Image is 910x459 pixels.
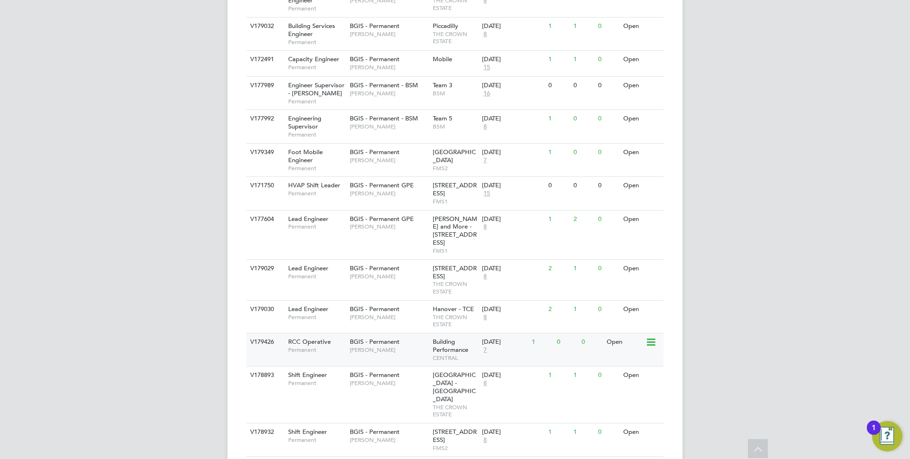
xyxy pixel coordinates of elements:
span: [PERSON_NAME] [350,346,428,354]
span: Piccadilly [433,22,458,30]
div: 0 [596,423,620,441]
div: 0 [579,333,604,351]
div: [DATE] [482,338,527,346]
span: Lead Engineer [288,305,328,313]
div: 0 [596,177,620,194]
div: [DATE] [482,22,544,30]
div: 1 [546,144,571,161]
span: [PERSON_NAME] [350,64,428,71]
span: Hanover - TCE [433,305,474,313]
span: FMS2 [433,444,478,452]
span: Permanent [288,190,345,197]
span: BGIS - Permanent - BSM [350,114,418,122]
div: 1 [571,423,596,441]
div: V179349 [248,144,281,161]
div: 1 [546,51,571,68]
span: BGIS - Permanent [350,338,400,346]
span: Permanent [288,223,345,230]
div: Open [621,301,662,318]
span: [STREET_ADDRESS] [433,181,477,197]
div: 1 [571,18,596,35]
div: 0 [546,177,571,194]
div: 0 [596,367,620,384]
div: [DATE] [482,115,544,123]
span: THE CROWN ESTATE [433,280,478,295]
div: V171750 [248,177,281,194]
span: THE CROWN ESTATE [433,313,478,328]
span: BGIS - Permanent [350,305,400,313]
span: [PERSON_NAME] [350,90,428,97]
span: [STREET_ADDRESS] [433,428,477,444]
div: Open [621,260,662,277]
div: 0 [596,144,620,161]
span: THE CROWN ESTATE [433,404,478,418]
span: Lead Engineer [288,215,328,223]
div: 0 [555,333,579,351]
span: Permanent [288,98,345,105]
span: BGIS - Permanent [350,148,400,156]
span: Team 3 [433,81,452,89]
div: [DATE] [482,182,544,190]
span: FMS1 [433,247,478,255]
span: Permanent [288,165,345,172]
span: 8 [482,379,488,387]
span: BGIS - Permanent [350,371,400,379]
div: 0 [571,177,596,194]
div: V179032 [248,18,281,35]
div: Open [621,77,662,94]
span: [PERSON_NAME] [350,156,428,164]
span: Permanent [288,64,345,71]
span: 8 [482,30,488,38]
div: 0 [571,144,596,161]
span: BGIS - Permanent [350,55,400,63]
div: 0 [546,77,571,94]
span: Foot Mobile Engineer [288,148,323,164]
span: BGIS - Permanent GPE [350,215,414,223]
div: Open [621,367,662,384]
div: [DATE] [482,428,544,436]
div: 0 [571,110,596,128]
span: Permanent [288,346,345,354]
span: BGIS - Permanent [350,264,400,272]
span: Engineer Supervisor - [PERSON_NAME] [288,81,345,97]
span: [PERSON_NAME] [350,379,428,387]
span: Mobile [433,55,452,63]
span: [PERSON_NAME] [350,273,428,280]
span: Permanent [288,313,345,321]
div: 1 [529,333,554,351]
span: Permanent [288,5,345,12]
div: [DATE] [482,371,544,379]
span: 7 [482,156,488,165]
span: Permanent [288,436,345,444]
span: BGIS - Permanent [350,428,400,436]
div: Open [621,211,662,228]
span: BGIS - Permanent [350,22,400,30]
span: BSM [433,90,478,97]
div: 0 [596,51,620,68]
div: Open [621,177,662,194]
div: 1 [546,18,571,35]
div: Open [621,18,662,35]
div: [DATE] [482,305,544,313]
span: FMS2 [433,165,478,172]
div: 0 [596,18,620,35]
div: 2 [571,211,596,228]
span: [PERSON_NAME] [350,436,428,444]
span: HVAP Shift Leader [288,181,340,189]
div: V177992 [248,110,281,128]
span: 16 [482,90,491,98]
div: 2 [546,260,571,277]
div: [DATE] [482,265,544,273]
span: [GEOGRAPHIC_DATA] [433,148,476,164]
div: 2 [546,301,571,318]
div: V178893 [248,367,281,384]
div: [DATE] [482,55,544,64]
div: V179030 [248,301,281,318]
div: 1 [546,110,571,128]
div: Open [604,333,646,351]
div: Open [621,51,662,68]
div: 1 [571,367,596,384]
span: [PERSON_NAME] [350,223,428,230]
div: Open [621,110,662,128]
div: 0 [596,301,620,318]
